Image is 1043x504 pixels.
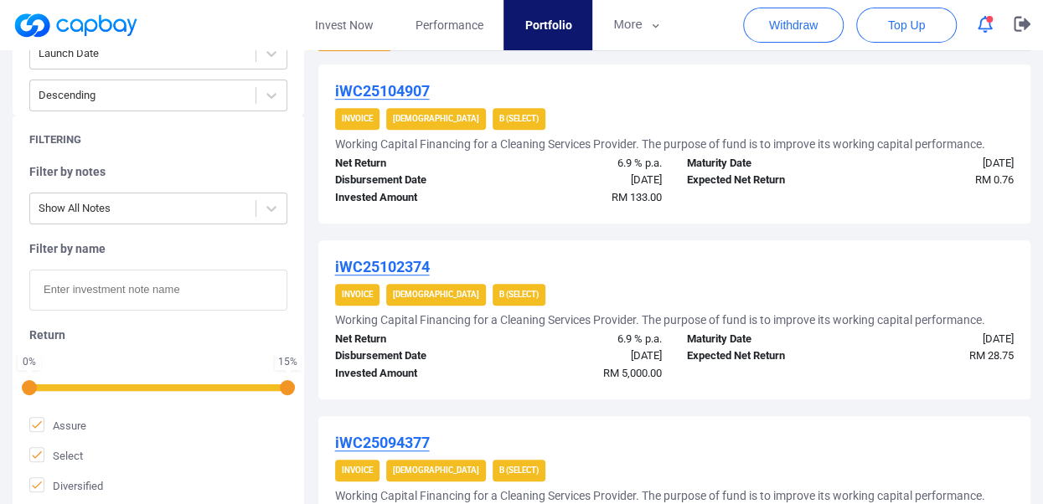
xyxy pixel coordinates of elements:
h5: Working Capital Financing for a Cleaning Services Provider. The purpose of fund is to improve its... [335,312,985,327]
div: [DATE] [498,172,674,189]
div: Maturity Date [674,331,850,348]
strong: B (Select) [499,465,539,475]
div: [DATE] [850,331,1026,348]
span: RM 133.00 [612,191,662,203]
div: Invested Amount [323,365,498,383]
div: [DATE] [850,155,1026,172]
div: 6.9 % p.a. [498,155,674,172]
div: Expected Net Return [674,347,850,365]
u: iWC25102374 [335,258,430,275]
h5: Filter by notes [29,164,287,179]
h5: Filtering [29,132,81,147]
div: Disbursement Date [323,347,498,365]
strong: [DEMOGRAPHIC_DATA] [393,290,479,299]
span: Diversified [29,477,103,494]
u: iWC25094377 [335,434,430,451]
div: Maturity Date [674,155,850,172]
div: Net Return [323,331,498,348]
div: Net Return [323,155,498,172]
h5: Working Capital Financing for a Cleaning Services Provider. The purpose of fund is to improve its... [335,488,985,503]
span: Portfolio [524,16,571,34]
button: Withdraw [743,8,844,43]
span: RM 28.75 [969,349,1014,362]
strong: Invoice [342,114,373,123]
strong: B (Select) [499,290,539,299]
span: Select [29,447,83,464]
div: 6.9 % p.a. [498,331,674,348]
span: RM 0.76 [975,173,1014,186]
strong: Invoice [342,290,373,299]
div: 15 % [278,357,297,367]
div: Disbursement Date [323,172,498,189]
u: iWC25104907 [335,82,430,100]
h5: Working Capital Financing for a Cleaning Services Provider. The purpose of fund is to improve its... [335,136,985,152]
h5: Return [29,327,287,342]
div: Invested Amount [323,189,498,207]
button: Top Up [856,8,957,43]
input: Enter investment note name [29,270,287,311]
strong: [DEMOGRAPHIC_DATA] [393,465,479,475]
div: Expected Net Return [674,172,850,189]
span: Top Up [888,17,925,33]
div: [DATE] [498,347,674,365]
h5: Filter by name [29,241,287,256]
span: RM 5,000.00 [603,367,662,379]
span: Assure [29,417,86,434]
strong: B (Select) [499,114,539,123]
strong: [DEMOGRAPHIC_DATA] [393,114,479,123]
span: Performance [415,16,483,34]
div: 0 % [21,357,38,367]
strong: Invoice [342,465,373,475]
